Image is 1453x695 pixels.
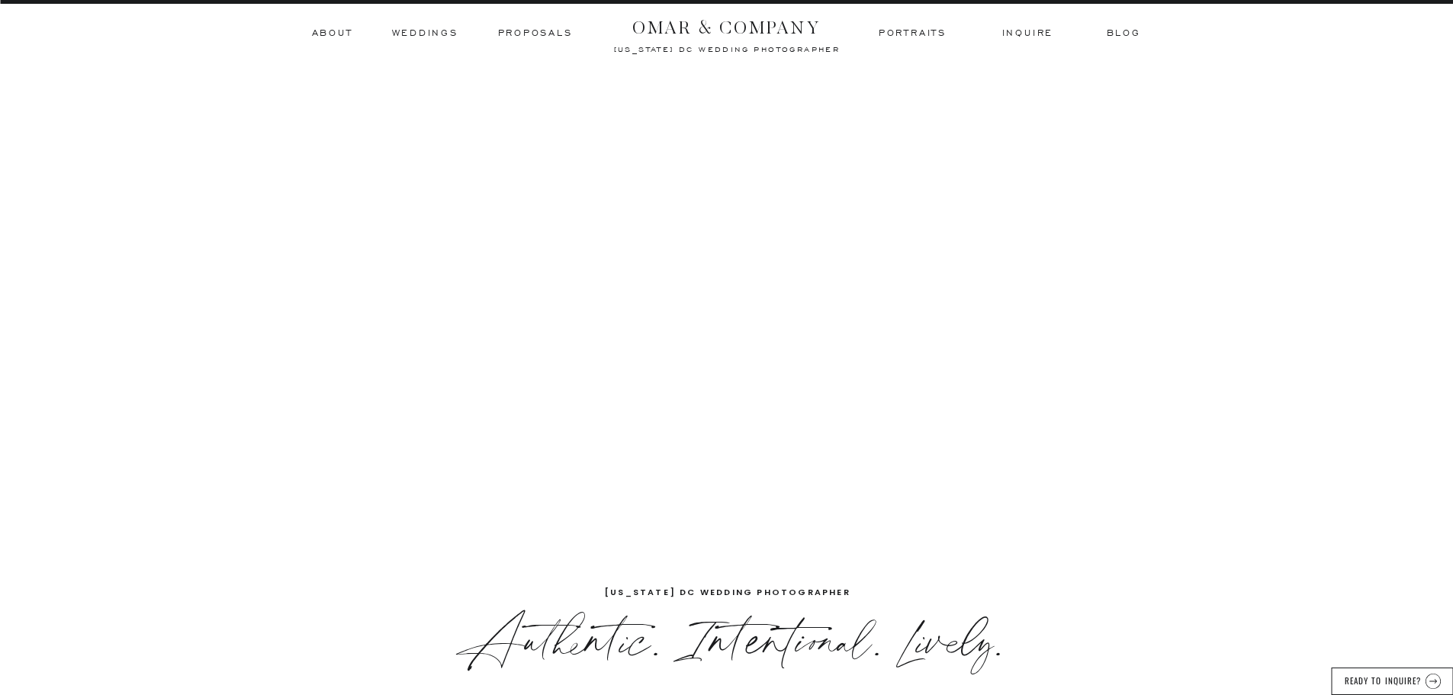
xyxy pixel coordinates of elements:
[573,44,882,52] a: [US_STATE] dc wedding photographer
[1107,27,1139,40] a: BLOG
[312,27,352,40] a: ABOUT
[1002,27,1054,40] a: inquire
[1342,674,1423,685] a: READY TO INQUIRE?
[604,13,850,34] a: OMAR & COMPANY
[877,27,949,40] a: Portraits
[413,611,1043,650] h3: Authentic. Intentional. Lively.
[605,585,851,601] a: [US_STATE] dc wedding photographer
[498,27,573,40] a: Proposals
[392,27,458,40] a: Weddings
